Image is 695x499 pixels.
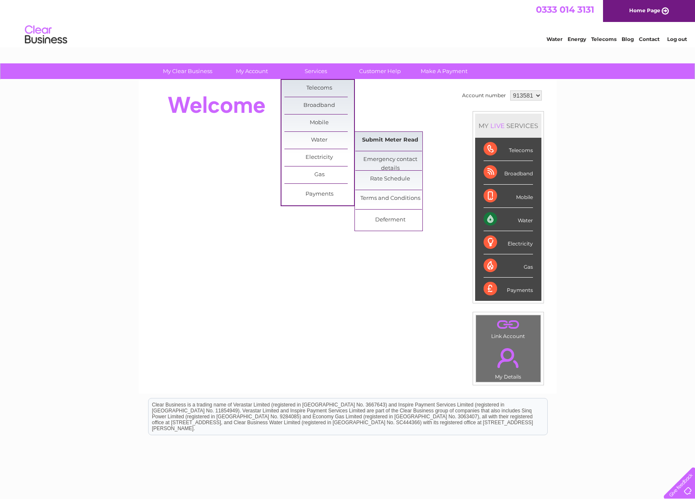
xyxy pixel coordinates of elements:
a: Water [284,132,354,149]
td: Link Account [476,315,541,341]
div: Mobile [484,185,533,208]
div: Water [484,208,533,231]
div: Gas [484,254,533,278]
a: . [478,343,538,373]
div: Broadband [484,161,533,184]
a: Terms and Conditions [355,190,425,207]
div: Electricity [484,231,533,254]
a: . [478,317,538,332]
a: 0333 014 3131 [536,4,594,15]
a: Log out [667,36,687,42]
a: My Clear Business [153,63,222,79]
a: Rate Schedule [355,171,425,188]
div: Telecoms [484,138,533,161]
a: Emergency contact details [355,151,425,168]
div: MY SERVICES [475,114,541,138]
a: Blog [622,36,634,42]
a: Telecoms [591,36,617,42]
a: Mobile [284,115,354,131]
a: My Account [217,63,287,79]
a: Payments [284,186,354,203]
a: Electricity [284,149,354,166]
a: Submit Meter Read [355,132,425,149]
a: Services [281,63,351,79]
a: Telecoms [284,80,354,97]
img: logo.png [24,22,68,48]
a: Deferment [355,212,425,229]
div: Clear Business is a trading name of Verastar Limited (registered in [GEOGRAPHIC_DATA] No. 3667643... [149,5,547,41]
td: Account number [460,88,508,103]
a: Energy [568,36,586,42]
div: Payments [484,278,533,300]
a: Water [546,36,562,42]
div: LIVE [489,122,506,130]
a: Contact [639,36,660,42]
a: Broadband [284,97,354,114]
a: Customer Help [345,63,415,79]
a: Gas [284,166,354,183]
a: Make A Payment [409,63,479,79]
td: My Details [476,341,541,382]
